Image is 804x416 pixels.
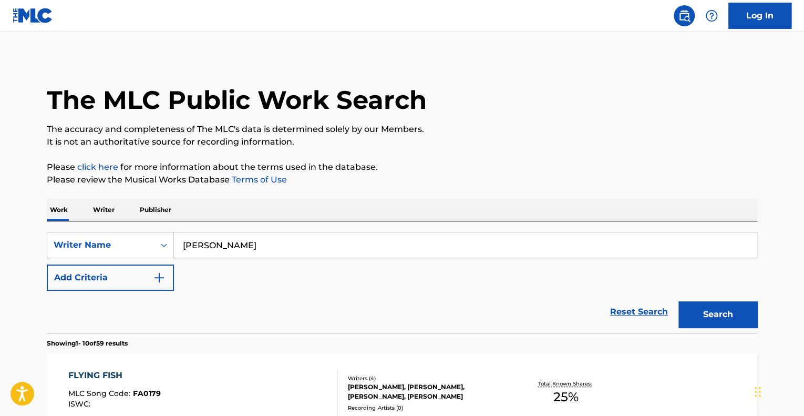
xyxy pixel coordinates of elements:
[68,369,161,382] div: FLYING FISH
[13,8,53,23] img: MLC Logo
[47,123,757,136] p: The accuracy and completeness of The MLC's data is determined solely by our Members.
[674,5,695,26] a: Public Search
[728,3,791,29] a: Log In
[47,84,427,116] h1: The MLC Public Work Search
[77,162,118,172] a: click here
[68,399,93,409] span: ISWC :
[153,271,166,284] img: 9d2ae6d4665cec9f34b9.svg
[538,380,594,388] p: Total Known Shares:
[133,389,161,398] span: FA0179
[553,388,579,407] span: 25 %
[230,175,287,185] a: Terms of Use
[47,199,71,221] p: Work
[348,374,507,382] div: Writers ( 4 )
[137,199,174,221] p: Publisher
[678,9,690,22] img: search
[348,404,507,412] div: Recording Artists ( 0 )
[605,300,673,323] a: Reset Search
[348,382,507,401] div: [PERSON_NAME], [PERSON_NAME], [PERSON_NAME], [PERSON_NAME]
[47,232,757,333] form: Search Form
[47,174,757,186] p: Please review the Musical Works Database
[755,376,761,408] div: Drag
[47,136,757,148] p: It is not an authoritative source for recording information.
[751,366,804,416] iframe: Chat Widget
[54,239,148,251] div: Writer Name
[678,301,757,328] button: Search
[68,389,133,398] span: MLC Song Code :
[47,339,128,348] p: Showing 1 - 10 of 59 results
[701,5,722,26] div: Help
[705,9,718,22] img: help
[47,265,174,291] button: Add Criteria
[90,199,118,221] p: Writer
[47,161,757,174] p: Please for more information about the terms used in the database.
